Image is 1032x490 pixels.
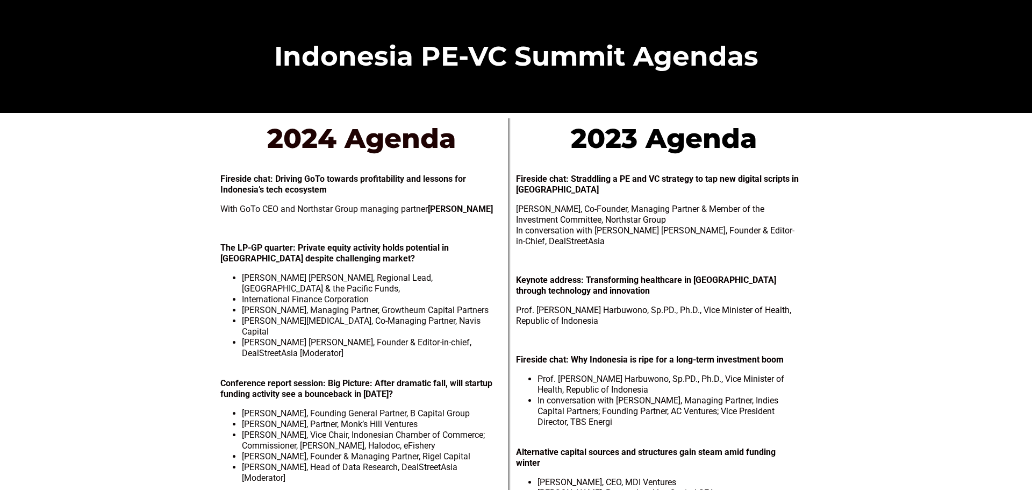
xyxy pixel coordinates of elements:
strong: Keynote address: Transforming healthcare in [GEOGRAPHIC_DATA] through technology and innovation [516,275,776,296]
li: [PERSON_NAME], CEO, MDI Ventures [537,477,802,488]
li: [PERSON_NAME] [PERSON_NAME], Founder & Editor-in-chief, DealStreetAsia [Moderator] [242,337,503,359]
li: [PERSON_NAME][MEDICAL_DATA], Co-Managing Partner, Navis Capital [242,316,503,337]
p: 2023 Agenda [501,118,827,159]
b: Fireside chat: Straddling a PE and VC strategy to tap new digital scripts in [GEOGRAPHIC_DATA] [516,174,799,195]
li: Prof. [PERSON_NAME] Harbuwono, Sp.PD., Ph.D., Vice Minister of Health, Republic of Indonesia [537,374,802,395]
b: [PERSON_NAME] [428,204,493,214]
p: Prof. [PERSON_NAME] Harbuwono, Sp.PD., Ph.D., Vice Minister of Health, Republic of Indonesia [516,305,802,326]
li: [PERSON_NAME], Managing Partner, Growtheum Capital Partners [242,305,503,316]
li: [PERSON_NAME], Founding General Partner, B Capital Group [242,408,503,419]
p: [PERSON_NAME], Co-Founder, Managing Partner & Member of the Investment Committee, Northstar Group... [516,204,802,247]
h2: Indonesia PE-VC Summit Agendas [215,43,817,70]
li: [PERSON_NAME], Head of Data Research, DealStreetAsia [Moderator] [242,462,503,484]
p: With GoTo CEO and Northstar Group managing partner [220,204,503,215]
b: Alternative capital sources and structures gain steam amid funding winter [516,447,776,468]
li: International Finance Corporation [242,294,503,305]
b: Fireside chat: Driving GoTo towards profitability and lessons for Indonesia’s tech ecosystem [220,174,466,195]
li: [PERSON_NAME], Founder & Managing Partner, Rigel Capital [242,451,503,462]
b: Conference report session: Big Picture: After dramatic fall, will startup funding activity see a ... [220,378,492,399]
b: Fireside chat: Why Indonesia is ripe for a long-term investment boom [516,354,784,365]
li: In conversation with [PERSON_NAME], Managing Partner, Indies Capital Partners; Founding Partner, ... [537,395,802,428]
p: 2024 Agenda [205,118,518,159]
li: [PERSON_NAME], Vice Chair, Indonesian Chamber of Commerce; Commissioner, [PERSON_NAME], Halodoc, ... [242,430,503,451]
b: The LP-GP quarter: Private equity activity holds potential in [GEOGRAPHIC_DATA] despite challengi... [220,243,449,264]
li: [PERSON_NAME] [PERSON_NAME], Regional Lead, [GEOGRAPHIC_DATA] & the Pacific Funds, [242,273,503,294]
li: [PERSON_NAME], Partner, Monk’s Hill Ventures [242,419,503,430]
